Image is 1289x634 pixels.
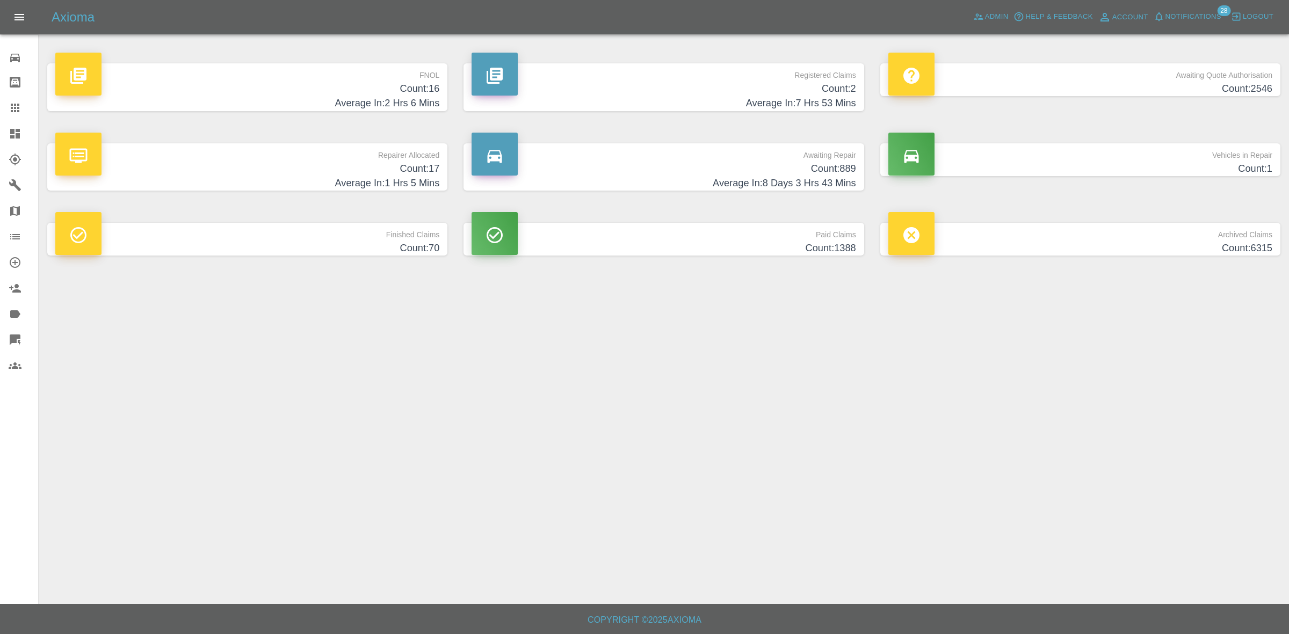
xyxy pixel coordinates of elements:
p: Awaiting Repair [472,143,856,162]
p: FNOL [55,63,439,82]
a: Vehicles in RepairCount:1 [880,143,1280,176]
h4: Average In: 8 Days 3 Hrs 43 Mins [472,176,856,191]
a: Account [1096,9,1151,26]
a: Admin [971,9,1011,25]
button: Open drawer [6,4,32,30]
p: Archived Claims [888,223,1272,241]
span: Notifications [1165,11,1221,23]
h5: Axioma [52,9,95,26]
h4: Average In: 7 Hrs 53 Mins [472,96,856,111]
h6: Copyright © 2025 Axioma [9,613,1280,628]
button: Help & Feedback [1011,9,1095,25]
span: Account [1112,11,1148,24]
h4: Count: 17 [55,162,439,176]
a: Finished ClaimsCount:70 [47,223,447,256]
button: Logout [1228,9,1276,25]
p: Vehicles in Repair [888,143,1272,162]
p: Repairer Allocated [55,143,439,162]
span: Logout [1243,11,1273,23]
h4: Count: 889 [472,162,856,176]
h4: Count: 1388 [472,241,856,256]
h4: Count: 2 [472,82,856,96]
h4: Count: 70 [55,241,439,256]
a: Awaiting Quote AuthorisationCount:2546 [880,63,1280,96]
a: Registered ClaimsCount:2Average In:7 Hrs 53 Mins [464,63,864,111]
h4: Count: 16 [55,82,439,96]
p: Finished Claims [55,223,439,241]
p: Awaiting Quote Authorisation [888,63,1272,82]
p: Paid Claims [472,223,856,241]
h4: Average In: 2 Hrs 6 Mins [55,96,439,111]
h4: Average In: 1 Hrs 5 Mins [55,176,439,191]
button: Notifications [1151,9,1224,25]
span: 28 [1217,5,1230,16]
a: Archived ClaimsCount:6315 [880,223,1280,256]
h4: Count: 1 [888,162,1272,176]
a: Repairer AllocatedCount:17Average In:1 Hrs 5 Mins [47,143,447,191]
a: Paid ClaimsCount:1388 [464,223,864,256]
span: Help & Feedback [1025,11,1092,23]
a: FNOLCount:16Average In:2 Hrs 6 Mins [47,63,447,111]
p: Registered Claims [472,63,856,82]
h4: Count: 6315 [888,241,1272,256]
span: Admin [985,11,1009,23]
a: Awaiting RepairCount:889Average In:8 Days 3 Hrs 43 Mins [464,143,864,191]
h4: Count: 2546 [888,82,1272,96]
